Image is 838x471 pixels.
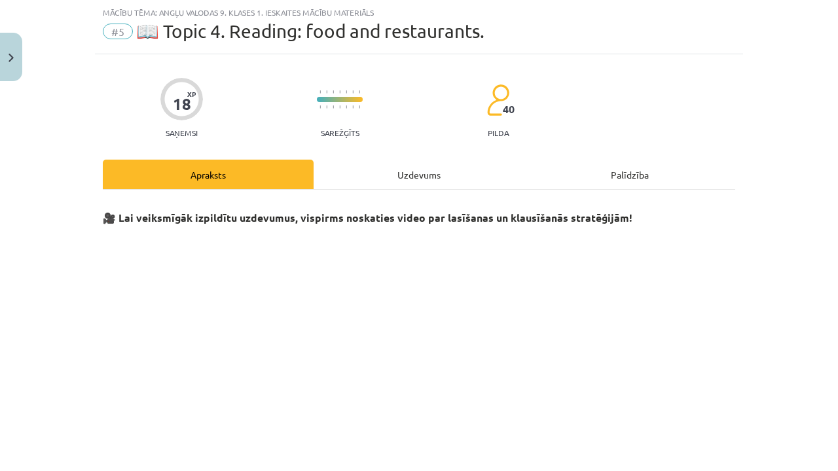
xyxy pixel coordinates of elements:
img: icon-short-line-57e1e144782c952c97e751825c79c345078a6d821885a25fce030b3d8c18986b.svg [339,90,340,94]
img: icon-short-line-57e1e144782c952c97e751825c79c345078a6d821885a25fce030b3d8c18986b.svg [359,90,360,94]
div: Palīdzība [524,160,735,189]
div: Uzdevums [314,160,524,189]
img: icon-short-line-57e1e144782c952c97e751825c79c345078a6d821885a25fce030b3d8c18986b.svg [346,90,347,94]
p: Saņemsi [160,128,203,137]
img: icon-short-line-57e1e144782c952c97e751825c79c345078a6d821885a25fce030b3d8c18986b.svg [352,90,354,94]
span: 📖 Topic 4. Reading: food and restaurants. [136,20,484,42]
p: pilda [488,128,509,137]
span: XP [187,90,196,97]
img: students-c634bb4e5e11cddfef0936a35e636f08e4e9abd3cc4e673bd6f9a4125e45ecb1.svg [486,84,509,116]
div: 18 [173,95,191,113]
img: icon-short-line-57e1e144782c952c97e751825c79c345078a6d821885a25fce030b3d8c18986b.svg [326,105,327,109]
img: icon-short-line-57e1e144782c952c97e751825c79c345078a6d821885a25fce030b3d8c18986b.svg [339,105,340,109]
img: icon-short-line-57e1e144782c952c97e751825c79c345078a6d821885a25fce030b3d8c18986b.svg [326,90,327,94]
span: 40 [503,103,515,115]
img: icon-short-line-57e1e144782c952c97e751825c79c345078a6d821885a25fce030b3d8c18986b.svg [319,90,321,94]
div: Apraksts [103,160,314,189]
span: #5 [103,24,133,39]
img: icon-short-line-57e1e144782c952c97e751825c79c345078a6d821885a25fce030b3d8c18986b.svg [333,105,334,109]
img: icon-short-line-57e1e144782c952c97e751825c79c345078a6d821885a25fce030b3d8c18986b.svg [352,105,354,109]
p: Sarežģīts [321,128,359,137]
img: icon-short-line-57e1e144782c952c97e751825c79c345078a6d821885a25fce030b3d8c18986b.svg [359,105,360,109]
img: icon-short-line-57e1e144782c952c97e751825c79c345078a6d821885a25fce030b3d8c18986b.svg [346,105,347,109]
img: icon-short-line-57e1e144782c952c97e751825c79c345078a6d821885a25fce030b3d8c18986b.svg [333,90,334,94]
div: Mācību tēma: Angļu valodas 9. klases 1. ieskaites mācību materiāls [103,8,735,17]
img: icon-short-line-57e1e144782c952c97e751825c79c345078a6d821885a25fce030b3d8c18986b.svg [319,105,321,109]
strong: 🎥 Lai veiksmīgāk izpildītu uzdevumus, vispirms noskaties video par lasīšanas un klausīšanās strat... [103,211,632,224]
